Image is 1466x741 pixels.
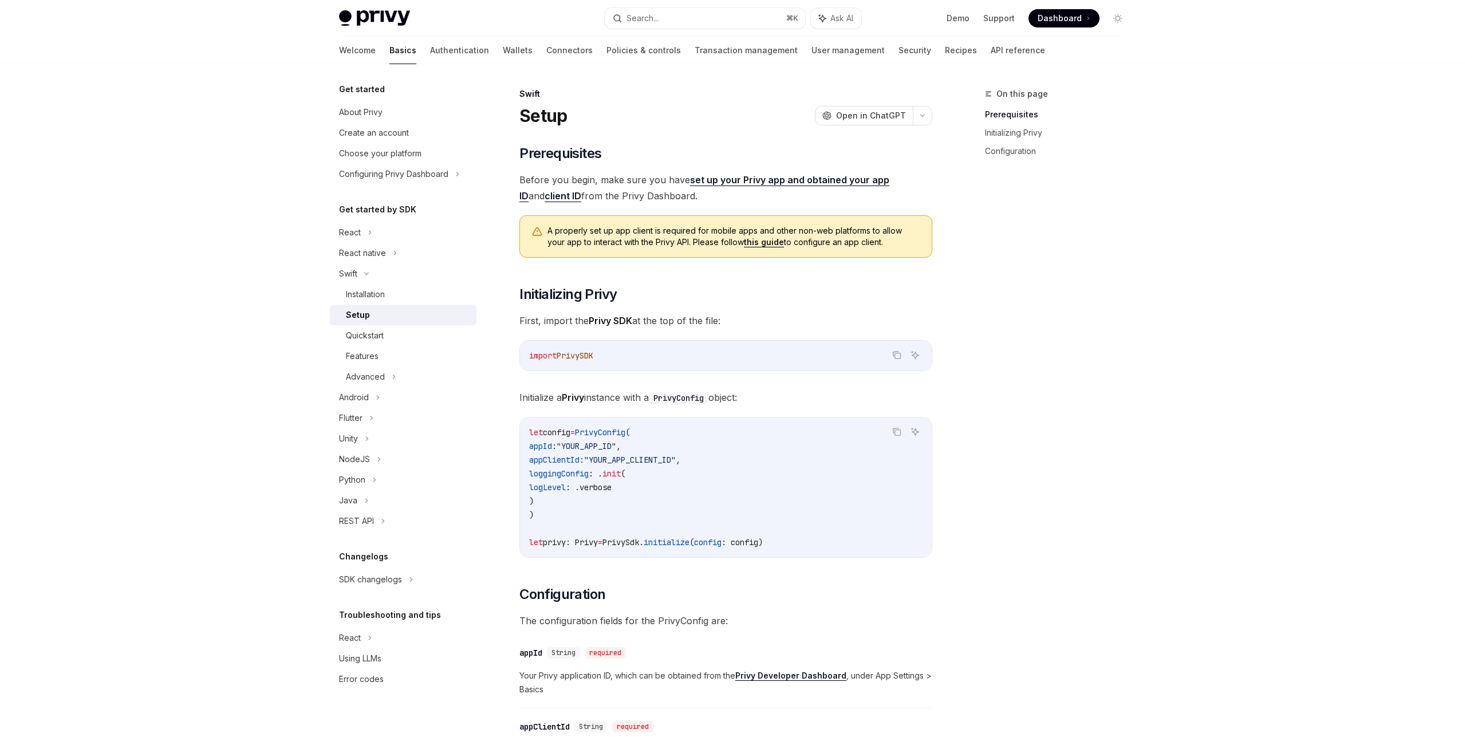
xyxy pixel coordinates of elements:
a: Dashboard [1028,9,1099,27]
span: ( [625,427,630,437]
span: = [570,427,575,437]
a: Using LLMs [330,648,476,669]
div: React [339,631,361,645]
h5: Get started [339,82,385,96]
span: ( [621,468,625,479]
span: "YOUR_APP_CLIENT_ID" [584,455,676,465]
a: Setup [330,305,476,325]
a: Policies & controls [606,37,681,64]
a: Welcome [339,37,376,64]
span: : . [589,468,602,479]
a: Authentication [430,37,489,64]
a: Features [330,346,476,366]
div: Flutter [339,411,362,425]
div: required [612,721,653,732]
span: logLevel [529,482,566,492]
span: The configuration fields for the PrivyConfig are: [519,613,932,629]
span: privy: Privy [543,537,598,547]
strong: Privy Developer Dashboard [735,671,846,680]
img: light logo [339,10,410,26]
a: client ID [545,190,581,202]
div: NodeJS [339,452,370,466]
div: Setup [346,308,370,322]
a: Demo [947,13,970,24]
span: Ask AI [830,13,853,24]
span: appClientId [529,455,580,465]
span: ) [529,496,534,506]
a: About Privy [330,102,476,123]
a: Transaction management [695,37,798,64]
span: ( [689,537,694,547]
div: Java [339,494,357,507]
button: Ask AI [908,348,923,362]
div: React native [339,246,386,260]
span: : . [566,482,580,492]
a: Quickstart [330,325,476,346]
a: Basics [389,37,416,64]
div: required [585,647,626,659]
span: Configuration [519,585,605,604]
span: A properly set up app client is required for mobile apps and other non-web platforms to allow you... [547,225,920,248]
span: initialize [644,537,689,547]
a: Wallets [503,37,533,64]
a: Privy Developer Dashboard [735,671,846,681]
div: Choose your platform [339,147,421,160]
span: import [529,350,557,361]
span: , [616,441,621,451]
span: , [676,455,680,465]
a: Support [983,13,1015,24]
span: : [580,455,584,465]
a: Error codes [330,669,476,689]
span: Before you begin, make sure you have and from the Privy Dashboard. [519,172,932,204]
a: Recipes [945,37,977,64]
div: Advanced [346,370,385,384]
div: Error codes [339,672,384,686]
div: Create an account [339,126,409,140]
button: Search...⌘K [605,8,805,29]
span: init [602,468,621,479]
div: REST API [339,514,374,528]
a: this guide [744,237,784,247]
button: Open in ChatGPT [815,106,913,125]
svg: Warning [531,226,543,238]
a: Installation [330,284,476,305]
a: Connectors [546,37,593,64]
a: Security [898,37,931,64]
span: ) [529,510,534,520]
span: : config) [722,537,763,547]
span: "YOUR_APP_ID" [557,441,616,451]
a: Choose your platform [330,143,476,164]
span: PrivySdk. [602,537,644,547]
a: Configuration [985,142,1136,160]
button: Toggle dark mode [1109,9,1127,27]
a: Initializing Privy [985,124,1136,142]
div: Unity [339,432,358,446]
div: Python [339,473,365,487]
button: Copy the contents from the code block [889,424,904,439]
div: About Privy [339,105,383,119]
span: On this page [996,87,1048,101]
div: SDK changelogs [339,573,402,586]
span: appId [529,441,552,451]
div: Quickstart [346,329,384,342]
a: API reference [991,37,1045,64]
div: Swift [519,88,932,100]
button: Copy the contents from the code block [889,348,904,362]
div: Configuring Privy Dashboard [339,167,448,181]
strong: Privy SDK [589,315,632,326]
strong: Privy [562,392,584,403]
h1: Setup [519,105,567,126]
button: Ask AI [811,8,861,29]
span: Initialize a instance with a object: [519,389,932,405]
div: Swift [339,267,357,281]
span: verbose [580,482,612,492]
span: PrivySDK [557,350,593,361]
h5: Troubleshooting and tips [339,608,441,622]
code: PrivyConfig [649,392,708,404]
div: Android [339,391,369,404]
a: Prerequisites [985,105,1136,124]
span: String [551,648,576,657]
span: config [543,427,570,437]
span: PrivyConfig [575,427,625,437]
span: let [529,537,543,547]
